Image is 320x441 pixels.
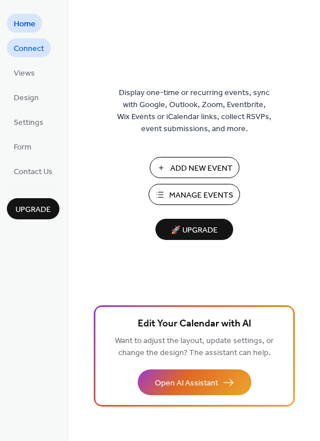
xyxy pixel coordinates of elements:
button: Add New Event [150,157,239,178]
span: Upgrade [15,204,51,216]
span: 🚀 Upgrade [162,223,226,238]
span: Form [14,141,31,153]
span: Display one-time or recurring events, sync with Google, Outlook, Zoom, Eventbrite, Wix Events or ... [117,87,271,135]
span: Connect [14,43,44,55]
a: Views [7,63,42,82]
button: Manage Events [149,184,240,205]
a: Settings [7,112,50,131]
a: Design [7,88,46,107]
button: Open AI Assistant [138,369,251,395]
span: Open AI Assistant [155,377,218,389]
span: Design [14,92,39,104]
span: Settings [14,117,43,129]
a: Connect [7,38,51,57]
span: Manage Events [169,190,233,202]
span: Home [14,18,35,30]
span: Add New Event [170,163,233,175]
a: Contact Us [7,162,59,180]
span: Contact Us [14,166,53,178]
span: Edit Your Calendar with AI [138,316,251,332]
span: Views [14,68,35,80]
button: Upgrade [7,198,59,219]
button: 🚀 Upgrade [155,219,233,240]
a: Form [7,137,38,156]
a: Home [7,14,42,33]
span: Want to adjust the layout, update settings, or change the design? The assistant can help. [115,333,274,361]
